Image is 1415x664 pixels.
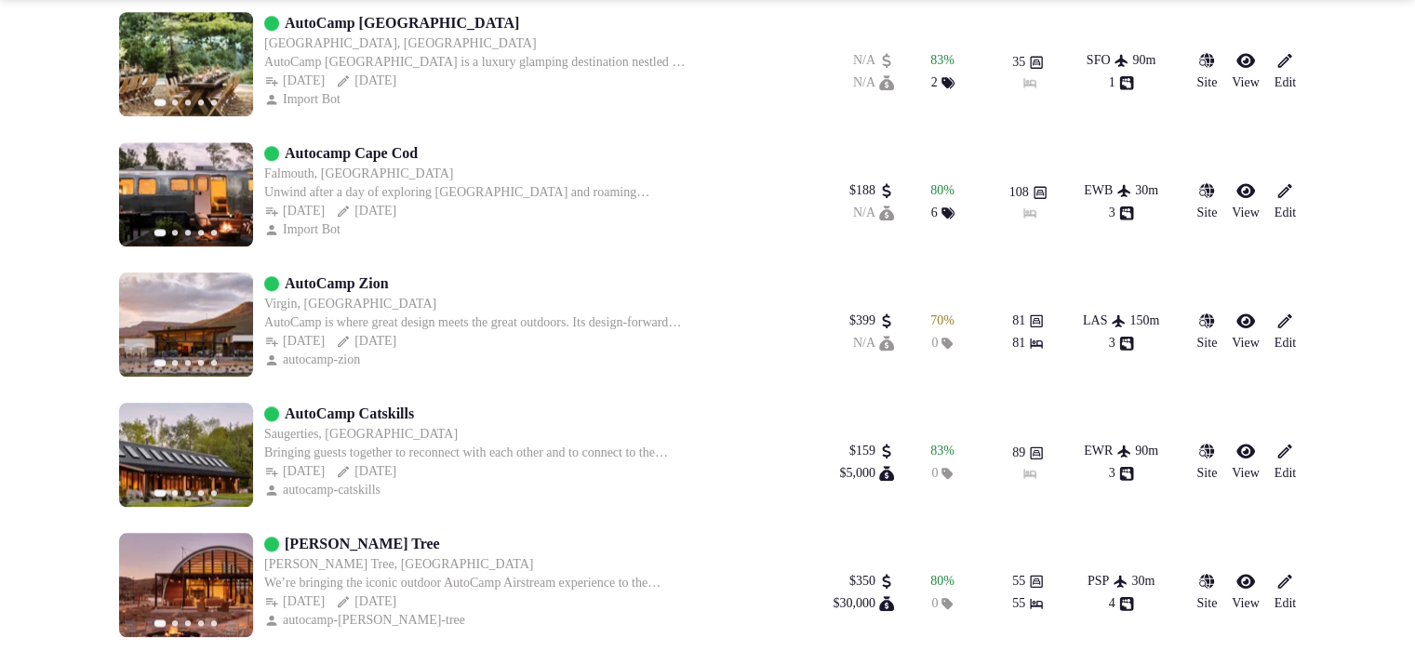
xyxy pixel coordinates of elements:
div: $188 [849,181,894,200]
button: $350 [849,572,894,591]
div: [DATE] [264,592,325,611]
button: Site [1196,51,1217,92]
div: 30 m [1135,181,1158,200]
button: N/A [853,334,894,352]
button: EWR [1084,442,1131,460]
button: 90m [1135,442,1158,460]
button: Go to slide 1 [154,489,167,497]
button: Go to slide 1 [154,619,167,627]
div: autocamp-catskills [264,481,384,499]
button: [DATE] [336,202,396,220]
button: [GEOGRAPHIC_DATA], [GEOGRAPHIC_DATA] [264,34,537,53]
button: [DATE] [264,202,325,220]
a: Site [1196,312,1217,352]
button: $159 [849,442,894,460]
button: Go to slide 3 [185,100,191,105]
button: Go to slide 4 [198,620,204,626]
button: autocamp-zion [264,351,364,369]
button: Falmouth, [GEOGRAPHIC_DATA] [264,165,453,183]
button: [DATE] [336,72,396,90]
span: 0 [931,334,938,352]
div: 150 m [1129,312,1159,330]
button: 35 [1012,53,1044,72]
img: Featured image for Autocamp Cape Cod [119,142,253,246]
span: 89 [1012,444,1025,462]
button: Go to slide 4 [198,490,204,496]
button: N/A [853,204,894,222]
button: [DATE] [264,72,325,90]
button: 1 [1109,73,1134,92]
button: EWB [1084,181,1131,200]
button: PSP [1088,572,1128,591]
div: 90 m [1132,51,1155,70]
a: Edit [1275,572,1296,613]
a: View [1232,181,1259,222]
button: Go to slide 2 [172,490,178,496]
button: Virgin, [GEOGRAPHIC_DATA] [264,295,436,313]
button: LAS [1083,312,1126,330]
button: [PERSON_NAME] Tree, [GEOGRAPHIC_DATA] [264,555,533,574]
button: 6 [931,204,954,222]
a: Site [1196,572,1217,613]
button: [DATE] [336,592,396,611]
button: 30m [1135,181,1158,200]
a: Site [1196,181,1217,222]
button: Go to slide 2 [172,620,178,626]
span: 0 [931,594,938,613]
button: Go to slide 3 [185,620,191,626]
button: Saugerties, [GEOGRAPHIC_DATA] [264,425,458,444]
button: 90m [1132,51,1155,70]
button: Go to slide 1 [154,229,167,236]
button: Go to slide 5 [211,490,217,496]
img: Featured image for AutoCamp Russian River [119,12,253,116]
span: 81 [1012,334,1025,352]
div: 80 % [930,572,954,591]
button: 2 [931,73,954,92]
button: 3 [1109,334,1134,352]
button: $5,000 [840,464,895,483]
a: Edit [1275,312,1296,352]
button: Import Bot [264,220,344,239]
button: Go to slide 5 [211,360,217,365]
button: [DATE] [336,332,396,351]
button: Go to slide 3 [185,230,191,235]
button: 81 [1012,312,1044,330]
button: autocamp-[PERSON_NAME]-tree [264,611,469,630]
button: 83% [930,51,954,70]
button: 55 [1012,572,1044,591]
div: Import Bot [264,90,344,109]
a: Edit [1275,51,1296,92]
div: 30 m [1131,572,1155,591]
div: SFO [1087,51,1129,70]
button: Go to slide 2 [172,360,178,365]
button: N/A [853,73,894,92]
button: 81 [1012,334,1044,352]
a: Edit [1275,181,1296,222]
span: 0 [931,464,938,483]
button: 3 [1109,464,1134,483]
span: 35 [1012,53,1025,72]
div: We’re bringing the iconic outdoor AutoCamp Airstream experience to the sprawling, picturesque des... [264,574,687,592]
div: 83 % [930,51,954,70]
a: View [1232,51,1259,92]
div: 90 m [1135,442,1158,460]
button: [DATE] [264,332,325,351]
button: 4 [1109,594,1134,613]
div: Unwind after a day of exploring [GEOGRAPHIC_DATA] and roaming [PERSON_NAME][GEOGRAPHIC_DATA] with... [264,183,687,202]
